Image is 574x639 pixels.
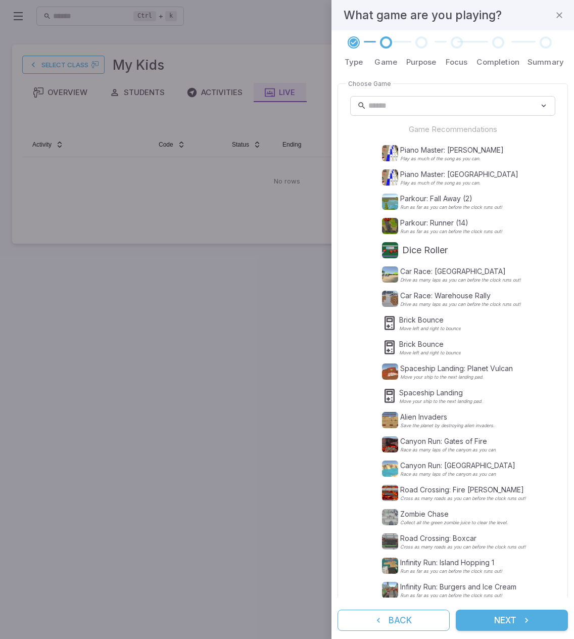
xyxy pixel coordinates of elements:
p: Cross as many roads as you can before the clock runs out! [400,544,526,550]
img: Car Race: Warehouse Rally [382,291,398,307]
p: Piano Master: [PERSON_NAME] [400,145,504,155]
p: Play as much of the song as you can. [400,180,518,186]
p: Car Race: Warehouse Rally [400,291,521,301]
p: Brick Bounce [399,339,461,349]
p: Parkour: Runner (14) [400,218,502,228]
img: Zombie Chase [382,509,398,525]
p: Drive as many laps as you can before the clock runs out! [400,302,521,307]
legend: Choose Game [346,80,393,88]
p: Brick Bounce [399,315,461,325]
p: Game [374,57,397,68]
p: Run as far as you can before the clock runs out! [400,229,502,234]
img: Canyon Run: Gates of Fire [382,436,398,452]
p: Canyon Run: [GEOGRAPHIC_DATA] [400,461,515,471]
p: Run as far as you can before the clock runs out! [400,569,502,574]
p: Drive as many laps as you can before the clock runs out! [400,278,521,283]
p: Car Race: [GEOGRAPHIC_DATA] [400,266,521,277]
img: Parkour: Fall Away (2) [382,194,398,210]
img: Spaceship Landing: Planet Vulcan [382,363,398,380]
p: Road Crossing: Boxcar [400,533,526,543]
p: Cross as many roads as you can before the clock runs out! [400,496,526,501]
p: Zombie Chase [400,509,508,519]
p: Infinity Run: Burgers and Ice Cream [400,582,516,592]
p: Move left and right to bounce [399,326,461,331]
button: Next [456,610,568,631]
p: Move your ship to the next landing pad. [400,375,513,380]
p: Canyon Run: Gates of Fire [400,436,496,446]
p: Play as much of the song as you can. [400,156,504,161]
p: Spaceship Landing: Planet Vulcan [400,363,513,374]
p: Run as far as you can before the clock runs out! [400,593,516,598]
p: Dice Roller [402,243,448,257]
img: Infinity Run: Burgers and Ice Cream [382,582,398,598]
p: Infinity Run: Island Hopping 1 [400,558,502,568]
p: Collect all the green zombie juice to clear the level. [400,520,508,525]
p: Completion [476,57,519,68]
p: Summary [528,57,564,68]
p: Alien Invaders [400,412,495,422]
img: Road Crossing: Fire Walker [382,485,398,501]
img: Piano Master: Ol' Town Road [382,169,398,186]
img: Piano Master: Fur Elise [382,145,398,161]
p: Focus [446,57,468,68]
img: Car Race: Coco Beach [382,266,398,283]
p: Move left and right to bounce [399,350,461,355]
img: Dice Roller [382,242,398,258]
img: Infinity Run: Island Hopping 1 [382,558,398,574]
img: Road Crossing: Boxcar [382,533,398,550]
img: Alien Invaders [382,412,398,428]
p: Road Crossing: Fire [PERSON_NAME] [400,485,526,495]
p: Move your ship to the next landing pad. [399,399,483,404]
img: Canyon Run: Red Rock Canyon [382,461,398,477]
p: Game Recommendations [409,124,497,135]
p: Save the planet by destroying alien invaders. [400,423,495,428]
p: Race as many laps of the canyon as you can [400,447,496,452]
p: Type [345,57,363,68]
p: Race as many laps of the canyon as you can [400,472,515,477]
p: Spaceship Landing [399,388,483,398]
p: Run as far as you can before the clock runs out! [400,205,502,210]
p: Parkour: Fall Away (2) [400,194,502,204]
img: Parkour: Runner (14) [382,218,398,234]
button: Back [338,610,450,631]
p: Piano Master: [GEOGRAPHIC_DATA] [400,169,518,179]
h4: What game are you playing? [344,6,502,24]
p: Purpose [406,57,437,68]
